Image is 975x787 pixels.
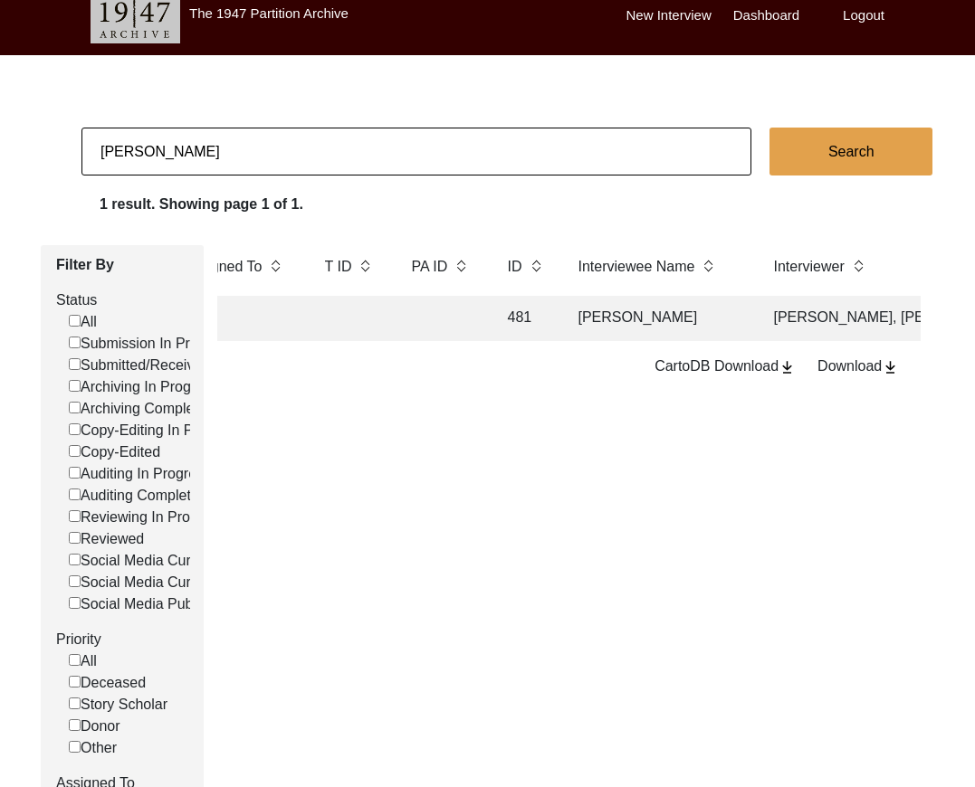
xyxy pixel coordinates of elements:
label: 1 result. Showing page 1 of 1. [100,194,303,215]
input: Story Scholar [69,697,81,709]
input: Copy-Edited [69,445,81,457]
img: download-button.png [882,359,899,375]
input: Reviewed [69,532,81,544]
input: Submission In Progress [69,337,81,348]
label: Other [69,737,117,759]
label: Reviewing In Progress [69,507,225,528]
img: sort-button.png [852,256,865,276]
label: Donor [69,716,120,737]
label: New Interview [626,5,712,26]
label: T ID [325,256,352,278]
img: sort-button.png [530,256,542,276]
label: Reviewed [69,528,144,550]
input: Other [69,741,81,753]
img: download-button.png [779,359,796,375]
img: sort-button.png [269,256,282,276]
input: All [69,654,81,666]
img: sort-button.png [454,256,467,276]
label: Copy-Editing In Progress [69,420,242,441]
input: Reviewing In Progress [69,510,81,522]
input: Auditing Completed [69,488,81,500]
input: Archiving In Progress [69,380,81,392]
img: sort-button.png [702,256,714,276]
input: Social Media Curated [69,575,81,587]
img: sort-button.png [358,256,371,276]
label: Interviewer [774,256,845,278]
label: Priority [56,629,190,650]
div: Download [817,356,899,377]
label: Copy-Edited [69,441,160,463]
label: PA ID [412,256,448,278]
input: All [69,315,81,327]
div: CartoDB Download [655,356,796,377]
label: Assigned To [184,256,263,278]
input: Social Media Published [69,597,81,609]
label: All [69,311,97,333]
td: [PERSON_NAME] [568,296,749,341]
label: Logout [843,5,884,26]
label: ID [508,256,522,278]
td: 481 [497,296,553,341]
input: Copy-Editing In Progress [69,423,81,435]
label: The 1947 Partition Archive [189,5,349,21]
label: Dashboard [733,5,799,26]
label: Interviewee Name [578,256,695,278]
label: Submission In Progress [69,333,234,355]
label: Social Media Curation In Progress [69,550,301,572]
label: Social Media Published [69,593,231,615]
label: Archiving In Progress [69,376,218,398]
input: Deceased [69,676,81,687]
label: All [69,650,97,672]
input: Donor [69,719,81,731]
input: Social Media Curation In Progress [69,554,81,565]
label: Social Media Curated [69,572,219,593]
input: Submitted/Received [69,358,81,370]
input: Auditing In Progress [69,467,81,479]
label: Archiving Completed [69,398,215,420]
label: Auditing In Progress [69,463,211,485]
label: Deceased [69,672,146,694]
label: Story Scholar [69,694,167,716]
label: Status [56,289,190,311]
label: Auditing Completed [69,485,207,507]
input: Archiving Completed [69,402,81,413]
button: Search [769,128,932,175]
label: Submitted/Received [69,355,210,376]
label: Filter By [56,254,190,276]
input: Search... [81,128,751,175]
